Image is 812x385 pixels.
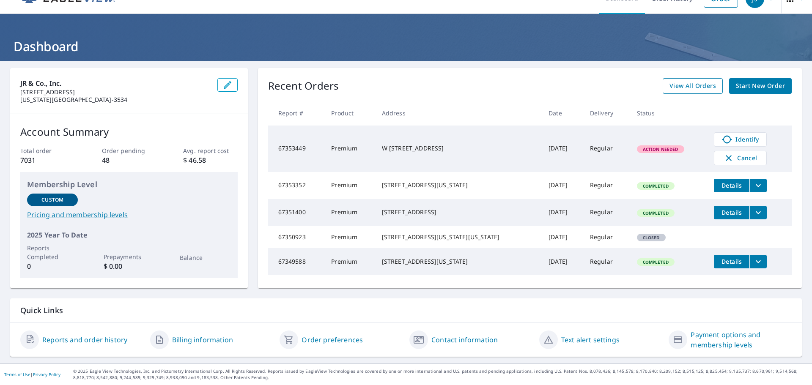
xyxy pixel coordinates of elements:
p: 0 [27,261,78,271]
span: Details [719,208,744,216]
a: Text alert settings [561,335,620,345]
td: Premium [324,248,375,275]
span: Completed [638,259,674,265]
td: Regular [583,248,630,275]
p: Reports Completed [27,243,78,261]
td: 67351400 [268,199,325,226]
td: Regular [583,226,630,248]
span: Closed [638,235,665,240]
p: Membership Level [27,179,231,190]
p: 2025 Year To Date [27,230,231,240]
p: Recent Orders [268,78,339,94]
a: Contact information [431,335,498,345]
th: Address [375,101,542,126]
td: Regular [583,172,630,199]
p: Quick Links [20,305,792,316]
p: © 2025 Eagle View Technologies, Inc. and Pictometry International Corp. All Rights Reserved. Repo... [73,368,808,381]
td: Regular [583,126,630,172]
p: | [4,372,60,377]
td: Premium [324,126,375,172]
p: Custom [41,196,63,204]
span: Action Needed [638,146,683,152]
div: [STREET_ADDRESS][US_STATE] [382,257,535,266]
button: detailsBtn-67353352 [714,179,749,192]
th: Report # [268,101,325,126]
p: Order pending [102,146,156,155]
p: [STREET_ADDRESS] [20,88,211,96]
td: 67353449 [268,126,325,172]
p: Total order [20,146,74,155]
td: Premium [324,226,375,248]
td: [DATE] [542,126,583,172]
span: Completed [638,210,674,216]
td: 67353352 [268,172,325,199]
span: Details [719,257,744,265]
button: filesDropdownBtn-67349588 [749,255,767,268]
button: filesDropdownBtn-67351400 [749,206,767,219]
h1: Dashboard [10,38,802,55]
a: Billing information [172,335,233,345]
a: Reports and order history [42,335,127,345]
p: 7031 [20,155,74,165]
div: W [STREET_ADDRESS] [382,144,535,153]
p: Balance [180,253,230,262]
a: Terms of Use [4,371,30,377]
span: View All Orders [669,81,716,91]
span: Start New Order [736,81,785,91]
div: [STREET_ADDRESS] [382,208,535,216]
p: Account Summary [20,124,238,139]
a: Identify [714,132,767,147]
p: 48 [102,155,156,165]
span: Details [719,181,744,189]
a: Privacy Policy [33,371,60,377]
a: Payment options and membership levels [691,330,792,350]
a: Start New Order [729,78,792,94]
td: [DATE] [542,172,583,199]
span: Completed [638,183,674,189]
th: Delivery [583,101,630,126]
th: Product [324,101,375,126]
p: [US_STATE][GEOGRAPHIC_DATA]-3534 [20,96,211,104]
td: Premium [324,172,375,199]
p: Prepayments [104,252,154,261]
td: 67349588 [268,248,325,275]
button: filesDropdownBtn-67353352 [749,179,767,192]
p: JR & Co., Inc. [20,78,211,88]
p: $ 46.58 [183,155,237,165]
button: detailsBtn-67351400 [714,206,749,219]
th: Status [630,101,708,126]
button: Cancel [714,151,767,165]
td: [DATE] [542,199,583,226]
a: View All Orders [663,78,723,94]
div: [STREET_ADDRESS][US_STATE][US_STATE] [382,233,535,241]
span: Cancel [723,153,758,163]
span: Identify [719,134,761,145]
td: 67350923 [268,226,325,248]
div: [STREET_ADDRESS][US_STATE] [382,181,535,189]
p: $ 0.00 [104,261,154,271]
p: Avg. report cost [183,146,237,155]
th: Date [542,101,583,126]
td: [DATE] [542,226,583,248]
td: Regular [583,199,630,226]
td: Premium [324,199,375,226]
a: Pricing and membership levels [27,210,231,220]
td: [DATE] [542,248,583,275]
button: detailsBtn-67349588 [714,255,749,268]
a: Order preferences [302,335,363,345]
